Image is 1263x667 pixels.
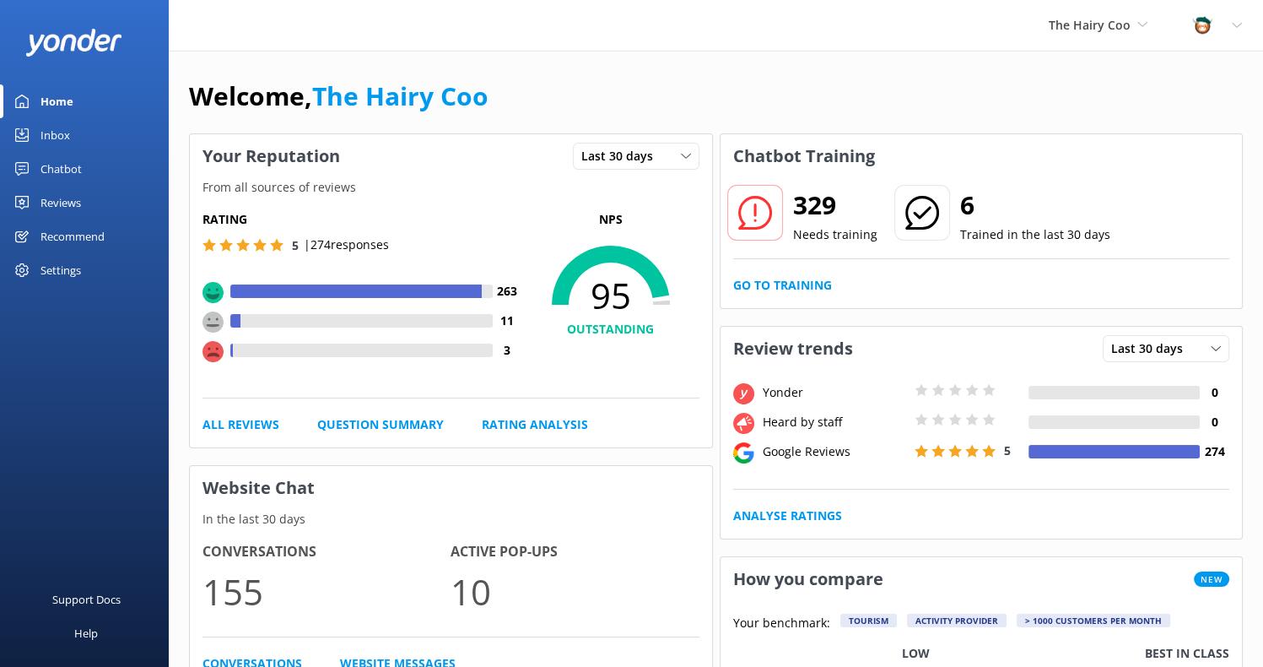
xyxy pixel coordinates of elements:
img: 457-1738239164.png [1190,13,1215,38]
span: The Hairy Coo [1049,17,1131,33]
a: Rating Analysis [482,415,588,434]
a: Analyse Ratings [733,507,842,525]
p: Needs training [793,225,877,244]
h4: OUTSTANDING [522,320,699,339]
span: Last 30 days [1111,339,1193,358]
div: Recommend [40,220,105,253]
h1: Welcome, [189,76,488,117]
h4: Active Pop-ups [451,541,699,563]
h5: Rating [202,210,522,229]
h2: 329 [793,185,877,225]
p: NPS [522,210,699,229]
span: 5 [1004,442,1011,458]
p: Best in class [1145,644,1229,663]
a: All Reviews [202,415,279,434]
div: Heard by staff [758,413,910,431]
div: Inbox [40,118,70,152]
div: Google Reviews [758,442,910,461]
p: Low [902,644,930,663]
div: Home [40,84,73,118]
span: Last 30 days [581,147,663,165]
p: In the last 30 days [190,510,712,529]
div: Chatbot [40,152,82,186]
div: Help [74,616,98,650]
h4: 0 [1200,413,1229,431]
p: From all sources of reviews [190,178,712,197]
h3: Review trends [721,327,866,371]
p: 155 [202,563,451,620]
p: | 274 responses [304,236,389,254]
a: The Hairy Coo [312,79,488,113]
span: 95 [522,274,699,317]
span: New [1194,572,1229,587]
a: Question Summary [317,415,444,434]
h4: 274 [1200,442,1229,461]
h3: Your Reputation [190,134,353,178]
div: Yonder [758,383,910,402]
h3: Chatbot Training [721,134,888,178]
h4: 263 [493,282,522,301]
p: Your benchmark: [733,614,830,634]
div: Reviews [40,186,81,220]
h4: 3 [493,341,522,360]
p: 10 [451,563,699,620]
div: > 1000 customers per month [1017,614,1170,627]
div: Activity Provider [907,614,1007,627]
div: Support Docs [52,583,121,616]
h4: Conversations [202,541,451,563]
h4: 11 [493,312,522,330]
div: Tourism [840,614,897,627]
h2: 6 [960,185,1110,225]
a: Go to Training [733,276,832,295]
h4: 0 [1200,383,1229,402]
h3: Website Chat [190,466,712,510]
img: yonder-white-logo.png [25,29,122,57]
span: 5 [292,237,299,253]
p: Trained in the last 30 days [960,225,1110,244]
div: Settings [40,253,81,287]
h3: How you compare [721,557,896,601]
